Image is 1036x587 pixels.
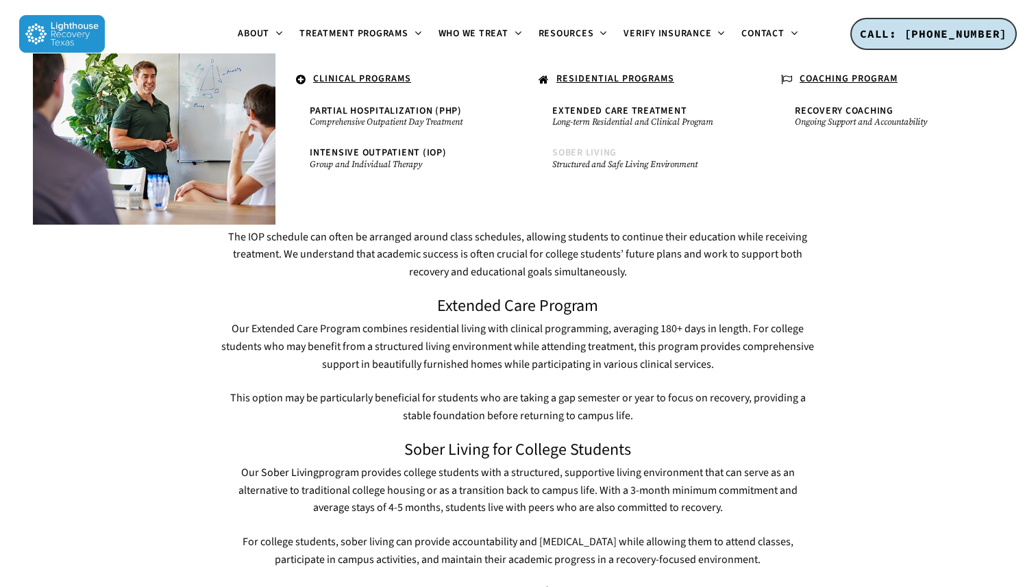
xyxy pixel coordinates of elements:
u: COACHING PROGRAM [800,72,898,86]
small: Comprehensive Outpatient Day Treatment [310,116,484,127]
a: Intensive Outpatient (IOP)Group and Individual Therapy [303,141,491,176]
small: Structured and Safe Living Environment [552,159,726,170]
small: Long-term Residential and Clinical Program [552,116,726,127]
span: Recovery Coaching [795,104,893,118]
span: Resources [539,27,594,40]
span: About [238,27,269,40]
span: Our Extended Care Program combines residential living with clinical programming, averaging 180+ d... [221,321,814,371]
a: . [47,67,262,91]
a: Recovery CoachingOngoing Support and Accountability [788,99,976,134]
a: Resources [530,29,616,40]
span: Sober Living [261,465,319,480]
span: Extended Care Treatment [552,104,687,118]
span: Extended Care Program [437,294,598,318]
a: About [230,29,291,40]
span: Treatment Programs [299,27,408,40]
a: Sober LivingStructured and Safe Living Environment [545,141,733,176]
u: RESIDENTIAL PROGRAMS [556,72,674,86]
a: Who We Treat [430,29,530,40]
a: Sober Living [259,465,319,480]
small: Group and Individual Therapy [310,159,484,170]
a: RESIDENTIAL PROGRAMS [532,67,747,93]
span: . [53,72,57,86]
a: Verify Insurance [615,29,733,40]
span: Who We Treat [439,27,508,40]
small: Ongoing Support and Accountability [795,116,969,127]
span: Our [241,465,259,480]
span: program provides college students with a structured, supportive living environment that can serve... [238,465,798,515]
span: Intensive Outpatient (IOP) [310,146,447,160]
a: Partial Hospitalization (PHP)Comprehensive Outpatient Day Treatment [303,99,491,134]
span: This option may be particularly beneficial for students who are taking a gap semester or year to ... [230,390,806,423]
span: Partial Hospitalization (PHP) [310,104,462,118]
a: Contact [733,29,806,40]
a: Extended Care TreatmentLong-term Residential and Clinical Program [545,99,733,134]
span: Sober Living [552,146,617,160]
u: CLINICAL PROGRAMS [313,72,411,86]
a: CALL: [PHONE_NUMBER] [850,18,1017,51]
span: Verify Insurance [624,27,711,40]
span: The IOP schedule can often be arranged around class schedules, allowing students to continue thei... [228,229,807,279]
span: For college students, sober living can provide accountability and [MEDICAL_DATA] while allowing t... [243,534,793,567]
a: CLINICAL PROGRAMS [289,67,504,93]
span: Contact [741,27,784,40]
img: Lighthouse Recovery Texas [19,15,105,53]
span: Sober Living for College Students [404,438,631,462]
span: CALL: [PHONE_NUMBER] [860,27,1007,40]
a: COACHING PROGRAM [774,67,989,93]
a: Treatment Programs [291,29,430,40]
